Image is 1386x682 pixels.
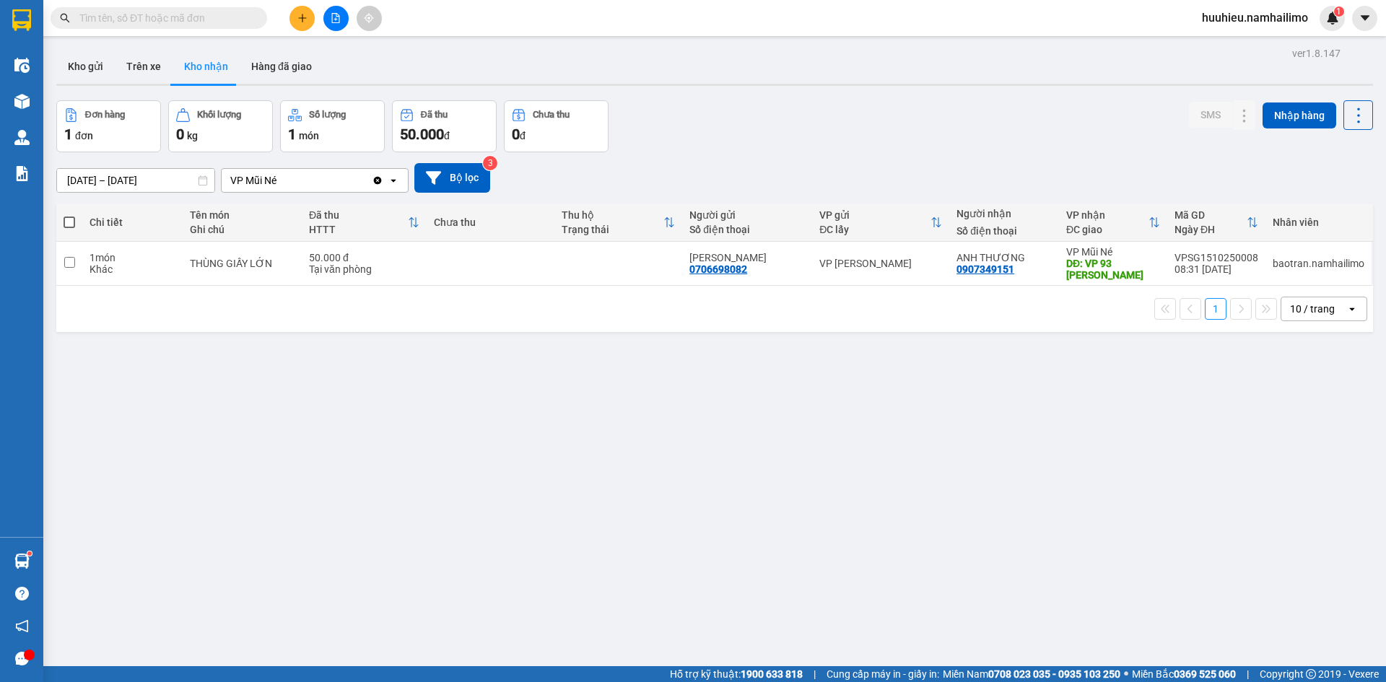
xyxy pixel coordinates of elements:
strong: 0369 525 060 [1174,668,1236,680]
button: Hàng đã giao [240,49,323,84]
button: Đã thu50.000đ [392,100,497,152]
img: logo-vxr [12,9,31,31]
div: THÙNG GIẤY LỚN [190,258,295,269]
div: Trạng thái [562,224,663,235]
span: | [814,666,816,682]
div: Đã thu [309,209,408,221]
img: warehouse-icon [14,58,30,73]
span: copyright [1306,669,1316,679]
button: caret-down [1352,6,1377,31]
div: 0706698082 [689,263,747,275]
div: HTTT [309,224,408,235]
span: caret-down [1359,12,1372,25]
span: Miền Bắc [1132,666,1236,682]
div: Tên món [190,209,295,221]
div: 50.000 đ [309,252,419,263]
div: VP Mũi Né [1066,246,1160,258]
sup: 3 [483,156,497,170]
img: warehouse-icon [14,554,30,569]
div: Người gửi [689,209,805,221]
div: 0907349151 [956,263,1014,275]
div: Đã thu [421,110,448,120]
span: ⚪️ [1124,671,1128,677]
div: DĐ: VP 93 NGUYEN DINH CHIEU [1066,258,1160,281]
div: Khối lượng [197,110,241,120]
div: Số điện thoại [956,225,1052,237]
span: 1 [1336,6,1341,17]
div: Số lượng [309,110,346,120]
button: plus [289,6,315,31]
span: đ [520,130,526,141]
input: Selected VP Mũi Né. [278,173,279,188]
div: ĐC lấy [819,224,930,235]
svg: open [1346,303,1358,315]
strong: 1900 633 818 [741,668,803,680]
span: 50.000 [400,126,444,143]
div: ver 1.8.147 [1292,45,1341,61]
span: 0 [176,126,184,143]
button: Bộ lọc [414,163,490,193]
th: Toggle SortBy [1167,204,1265,242]
span: notification [15,619,29,633]
span: 1 [64,126,72,143]
span: file-add [331,13,341,23]
div: Chi tiết [90,217,175,228]
button: Trên xe [115,49,173,84]
button: Khối lượng0kg [168,100,273,152]
div: Khác [90,263,175,275]
div: VP Mũi Né [230,173,276,188]
img: warehouse-icon [14,130,30,145]
div: Ghi chú [190,224,295,235]
div: ĐC giao [1066,224,1149,235]
div: Tại văn phòng [309,263,419,275]
div: Mã GD [1174,209,1247,221]
button: 1 [1205,298,1226,320]
div: Nhân viên [1273,217,1364,228]
div: Thu hộ [562,209,663,221]
div: 08:31 [DATE] [1174,263,1258,275]
span: đơn [75,130,93,141]
sup: 1 [1334,6,1344,17]
div: Số điện thoại [689,224,805,235]
span: 1 [288,126,296,143]
span: message [15,652,29,665]
button: Kho gửi [56,49,115,84]
span: Cung cấp máy in - giấy in: [827,666,939,682]
strong: 0708 023 035 - 0935 103 250 [988,668,1120,680]
th: Toggle SortBy [554,204,682,242]
span: kg [187,130,198,141]
svg: Clear value [372,175,383,186]
span: 0 [512,126,520,143]
th: Toggle SortBy [1059,204,1167,242]
div: VP gửi [819,209,930,221]
div: 1 món [90,252,175,263]
button: aim [357,6,382,31]
button: Đơn hàng1đơn [56,100,161,152]
span: plus [297,13,308,23]
button: file-add [323,6,349,31]
span: question-circle [15,587,29,600]
div: Ngày ĐH [1174,224,1247,235]
div: ANH MINH [689,252,805,263]
span: aim [364,13,374,23]
div: VP nhận [1066,209,1149,221]
input: Select a date range. [57,169,214,192]
svg: open [388,175,399,186]
img: icon-new-feature [1326,12,1339,25]
img: warehouse-icon [14,94,30,109]
div: ANH THƯƠNG [956,252,1052,263]
span: Hỗ trợ kỹ thuật: [670,666,803,682]
th: Toggle SortBy [302,204,427,242]
div: Đơn hàng [85,110,125,120]
sup: 1 [27,551,32,556]
span: search [60,13,70,23]
span: món [299,130,319,141]
span: đ [444,130,450,141]
div: Người nhận [956,208,1052,219]
button: Chưa thu0đ [504,100,609,152]
div: baotran.namhailimo [1273,258,1364,269]
img: solution-icon [14,166,30,181]
span: huuhieu.namhailimo [1190,9,1320,27]
div: Chưa thu [434,217,547,228]
div: VP [PERSON_NAME] [819,258,942,269]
